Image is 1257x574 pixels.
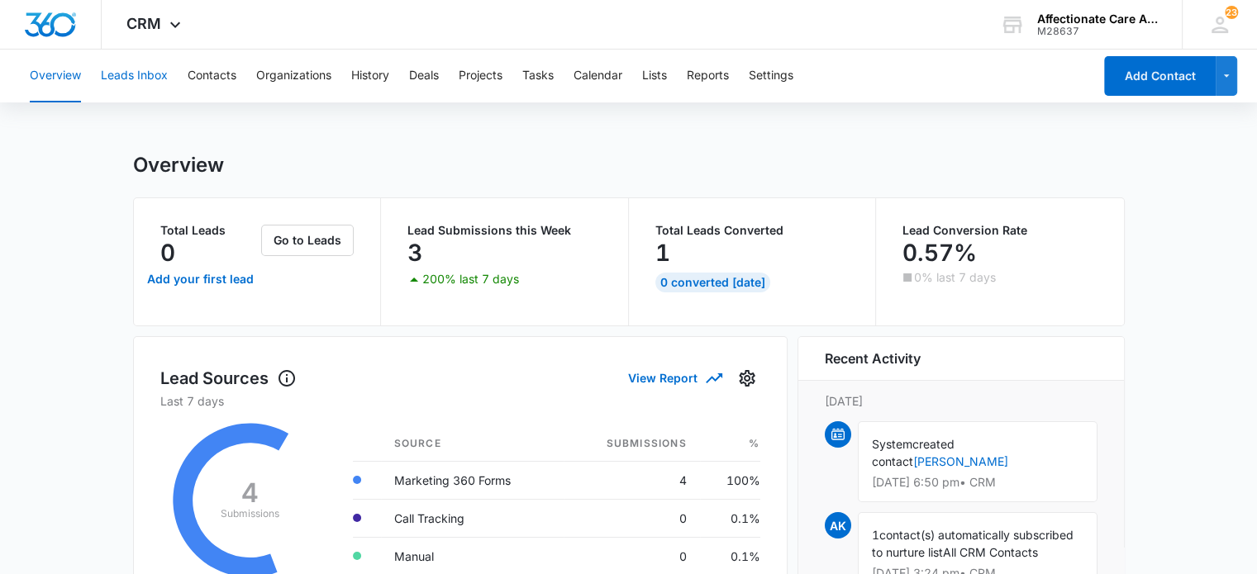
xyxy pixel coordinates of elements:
td: Marketing 360 Forms [381,461,564,499]
p: 3 [407,240,422,266]
p: 1 [655,240,670,266]
span: 23 [1225,6,1238,19]
button: Reports [687,50,729,102]
button: Leads Inbox [101,50,168,102]
div: 0 Converted [DATE] [655,273,770,292]
span: 1 [872,528,879,542]
p: [DATE] 6:50 pm • CRM [872,477,1083,488]
span: contact(s) automatically subscribed to nurture list [872,528,1074,559]
p: 0 [160,240,175,266]
p: Lead Conversion Rate [902,225,1097,236]
div: account name [1037,12,1158,26]
p: 200% last 7 days [422,273,519,285]
button: Add Contact [1104,56,1216,96]
span: System [872,437,912,451]
td: Call Tracking [381,499,564,537]
p: Lead Submissions this Week [407,225,602,236]
th: % [700,426,760,462]
button: Overview [30,50,81,102]
button: Go to Leads [261,225,354,256]
div: notifications count [1225,6,1238,19]
h1: Overview [133,153,224,178]
button: View Report [628,363,721,392]
th: Source [381,426,564,462]
td: 4 [564,461,700,499]
button: Projects [459,50,502,102]
button: History [351,50,389,102]
button: Calendar [574,50,622,102]
th: Submissions [564,426,700,462]
span: AK [825,512,851,538]
td: 0 [564,499,700,537]
span: All CRM Contacts [943,545,1038,559]
p: 0.57% [902,240,977,266]
a: Add your first lead [144,259,259,299]
div: account id [1037,26,1158,37]
p: Last 7 days [160,392,760,410]
button: Organizations [256,50,331,102]
td: 0.1% [700,499,760,537]
h6: Recent Activity [825,349,921,368]
button: Settings [749,50,793,102]
button: Contacts [188,50,236,102]
p: [DATE] [825,392,1097,410]
a: [PERSON_NAME] [913,454,1008,468]
button: Settings [734,365,760,391]
a: Go to Leads [261,233,354,247]
td: 100% [700,461,760,499]
p: Total Leads Converted [655,225,850,236]
span: created contact [872,437,955,468]
p: 0% last 7 days [914,272,996,283]
button: Deals [409,50,439,102]
span: CRM [126,15,161,32]
button: Lists [642,50,667,102]
button: Tasks [522,50,554,102]
p: Total Leads [160,225,259,236]
h1: Lead Sources [160,366,297,391]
